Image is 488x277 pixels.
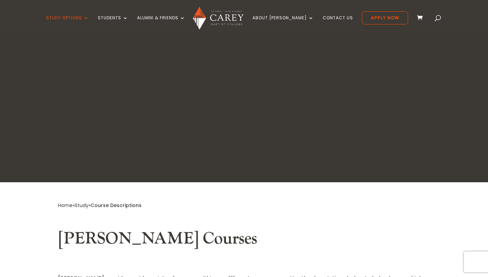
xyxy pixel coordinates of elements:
[252,16,314,32] a: About [PERSON_NAME]
[193,7,243,30] img: Carey Baptist College
[58,202,73,209] a: Home
[323,16,353,32] a: Contact Us
[58,202,142,209] span: » »
[98,16,128,32] a: Students
[91,202,142,209] span: Course Descriptions
[362,11,408,24] a: Apply Now
[75,202,89,209] a: Study
[58,229,430,252] h2: [PERSON_NAME] Courses
[137,16,185,32] a: Alumni & Friends
[46,16,89,32] a: Study Options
